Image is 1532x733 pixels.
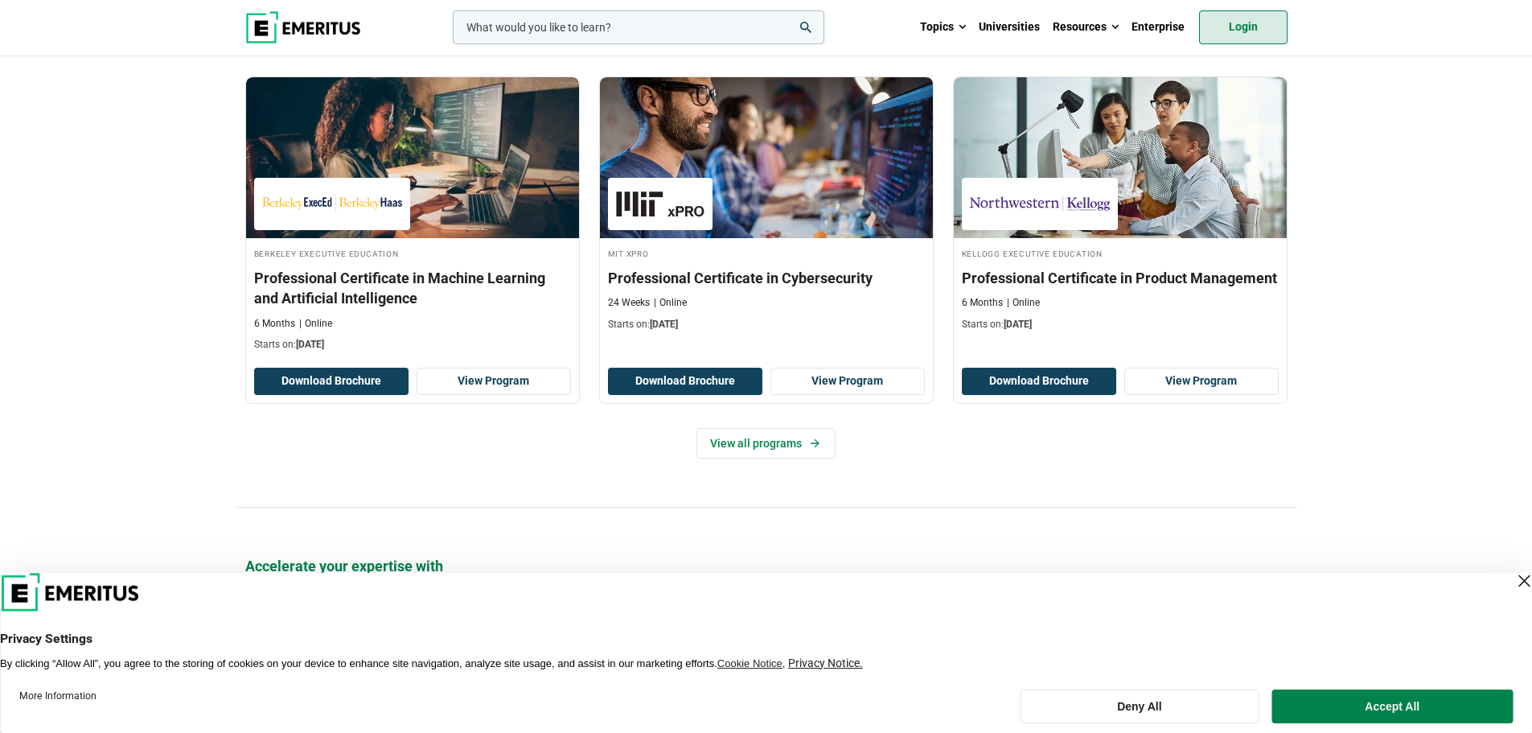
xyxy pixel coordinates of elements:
p: 6 Months [254,317,295,331]
span: [DATE] [650,319,678,330]
img: Professional Certificate in Product Management | Online Product Design and Innovation Course [954,77,1287,238]
h3: Professional Certificate in Cybersecurity [608,268,925,288]
p: Online [654,296,687,310]
img: Kellogg Executive Education [970,186,1110,222]
h4: Kellogg Executive Education [962,246,1279,260]
h4: MIT xPRO [608,246,925,260]
a: View Program [1124,368,1279,395]
span: [DATE] [296,339,324,350]
a: Login [1199,10,1288,44]
input: woocommerce-product-search-field-0 [453,10,824,44]
button: Download Brochure [608,368,762,395]
h4: Berkeley Executive Education [254,246,571,260]
img: Professional Certificate in Cybersecurity | Online Technology Course [600,77,933,238]
button: Download Brochure [962,368,1116,395]
p: Accelerate your expertise with [245,556,1288,576]
p: 24 Weeks [608,296,650,310]
a: Technology Course by MIT xPRO - August 21, 2025 MIT xPRO MIT xPRO Professional Certificate in Cyb... [600,77,933,340]
a: View Program [770,368,925,395]
a: AI and Machine Learning Course by Berkeley Executive Education - August 28, 2025 Berkeley Executi... [246,77,579,360]
p: Online [1007,296,1040,310]
p: 6 Months [962,296,1003,310]
img: Berkeley Executive Education [262,186,402,222]
a: View all programs [696,428,836,459]
h3: Professional Certificate in Machine Learning and Artificial Intelligence [254,268,571,308]
button: Download Brochure [254,368,409,395]
p: Starts on: [962,318,1279,331]
img: MIT xPRO [616,186,704,222]
h3: Professional Certificate in Product Management [962,268,1279,288]
a: View Program [417,368,571,395]
span: [DATE] [1004,319,1032,330]
p: Online [299,317,332,331]
p: Starts on: [608,318,925,331]
a: Product Design and Innovation Course by Kellogg Executive Education - September 4, 2025 Kellogg E... [954,77,1287,340]
p: Starts on: [254,338,571,352]
img: Professional Certificate in Machine Learning and Artificial Intelligence | Online AI and Machine ... [246,77,579,238]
